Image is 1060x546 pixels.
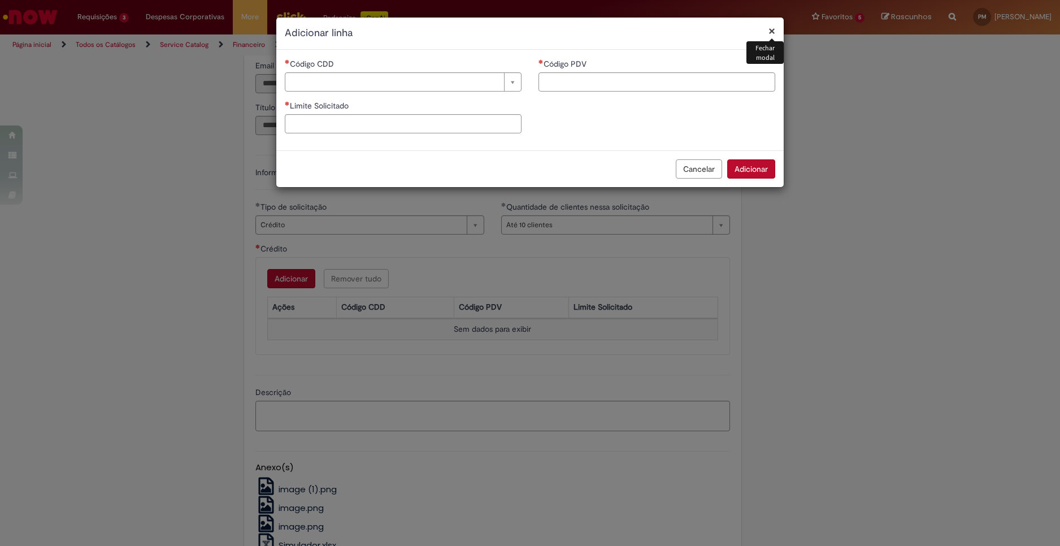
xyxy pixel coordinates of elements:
[285,72,522,92] a: Limpar campo Código CDD
[538,72,775,92] input: Código PDV
[285,114,522,133] input: Limite Solicitado
[746,41,784,64] div: Fechar modal
[290,101,351,111] span: Limite Solicitado
[285,59,290,64] span: Necessários
[285,101,290,106] span: Necessários
[544,59,589,69] span: Código PDV
[676,159,722,179] button: Cancelar
[285,26,775,41] h2: Adicionar linha
[290,59,336,69] span: Necessários - Código CDD
[538,59,544,64] span: Necessários
[727,159,775,179] button: Adicionar
[768,25,775,37] button: Fechar modal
